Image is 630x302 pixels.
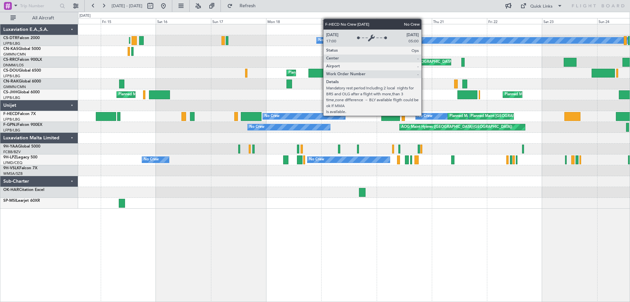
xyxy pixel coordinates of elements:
[264,111,280,121] div: No Crew
[377,18,432,24] div: Wed 20
[3,90,40,94] a: CS-JHHGlobal 6000
[3,84,26,89] a: GMMN/CMN
[20,1,58,11] input: Trip Number
[3,123,42,127] a: F-GPNJFalcon 900EX
[3,80,19,83] span: CN-RAK
[432,18,487,24] div: Thu 21
[3,112,36,116] a: F-HECDFalcon 7X
[3,150,21,154] a: FCBB/BZV
[3,155,37,159] a: 9H-LPZLegacy 500
[3,90,17,94] span: CS-JHH
[3,188,44,192] a: OK-HARCitation Excel
[3,63,24,68] a: DNMM/LOS
[3,58,17,62] span: CS-RRC
[3,123,17,127] span: F-GPNJ
[79,13,91,19] div: [DATE]
[288,68,392,78] div: Planned Maint [GEOGRAPHIC_DATA] ([GEOGRAPHIC_DATA])
[3,58,42,62] a: CS-RRCFalcon 900LX
[224,1,263,11] button: Refresh
[417,111,432,121] div: No Crew
[3,199,16,203] span: SP-MSI
[471,111,574,121] div: Planned Maint [GEOGRAPHIC_DATA] ([GEOGRAPHIC_DATA])
[487,18,542,24] div: Fri 22
[3,95,20,100] a: LFPB/LBG
[542,18,597,24] div: Sat 23
[401,122,512,132] div: AOG Maint Hyères ([GEOGRAPHIC_DATA]-[GEOGRAPHIC_DATA])
[321,18,376,24] div: Tue 19
[350,35,384,45] div: Planned Maint Sofia
[249,122,264,132] div: No Crew
[3,160,22,165] a: LFMD/CEQ
[3,69,41,73] a: CS-DOUGlobal 6500
[3,36,17,40] span: CS-DTR
[144,155,159,165] div: No Crew
[309,155,324,165] div: No Crew
[318,35,333,45] div: No Crew
[101,18,156,24] div: Fri 15
[7,13,71,23] button: All Aircraft
[3,80,41,83] a: CN-RAKGlobal 6000
[156,18,211,24] div: Sat 16
[3,166,37,170] a: 9H-VSLKFalcon 7X
[3,69,19,73] span: CS-DOU
[3,145,18,149] span: 9H-YAA
[266,18,321,24] div: Mon 18
[234,4,262,8] span: Refresh
[3,128,20,133] a: LFPB/LBG
[3,166,19,170] span: 9H-VSLK
[3,145,40,149] a: 9H-YAAGlobal 5000
[3,188,19,192] span: OK-HAR
[3,117,20,122] a: LFPB/LBG
[3,112,18,116] span: F-HECD
[3,155,16,159] span: 9H-LPZ
[17,16,69,20] span: All Aircraft
[3,47,41,51] a: CN-KASGlobal 5000
[450,111,553,121] div: Planned Maint [GEOGRAPHIC_DATA] ([GEOGRAPHIC_DATA])
[112,3,142,9] span: [DATE] - [DATE]
[3,199,40,203] a: SP-MSILearjet 60XR
[3,74,20,79] a: LFPB/LBG
[3,41,20,46] a: LFPB/LBG
[211,18,266,24] div: Sun 17
[517,1,566,11] button: Quick Links
[505,90,608,100] div: Planned Maint [GEOGRAPHIC_DATA] ([GEOGRAPHIC_DATA])
[3,47,18,51] span: CN-KAS
[390,57,493,67] div: Planned Maint [GEOGRAPHIC_DATA] ([GEOGRAPHIC_DATA])
[3,171,23,176] a: WMSA/SZB
[530,3,553,10] div: Quick Links
[3,52,26,57] a: GMMN/CMN
[118,90,222,100] div: Planned Maint [GEOGRAPHIC_DATA] ([GEOGRAPHIC_DATA])
[3,36,40,40] a: CS-DTRFalcon 2000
